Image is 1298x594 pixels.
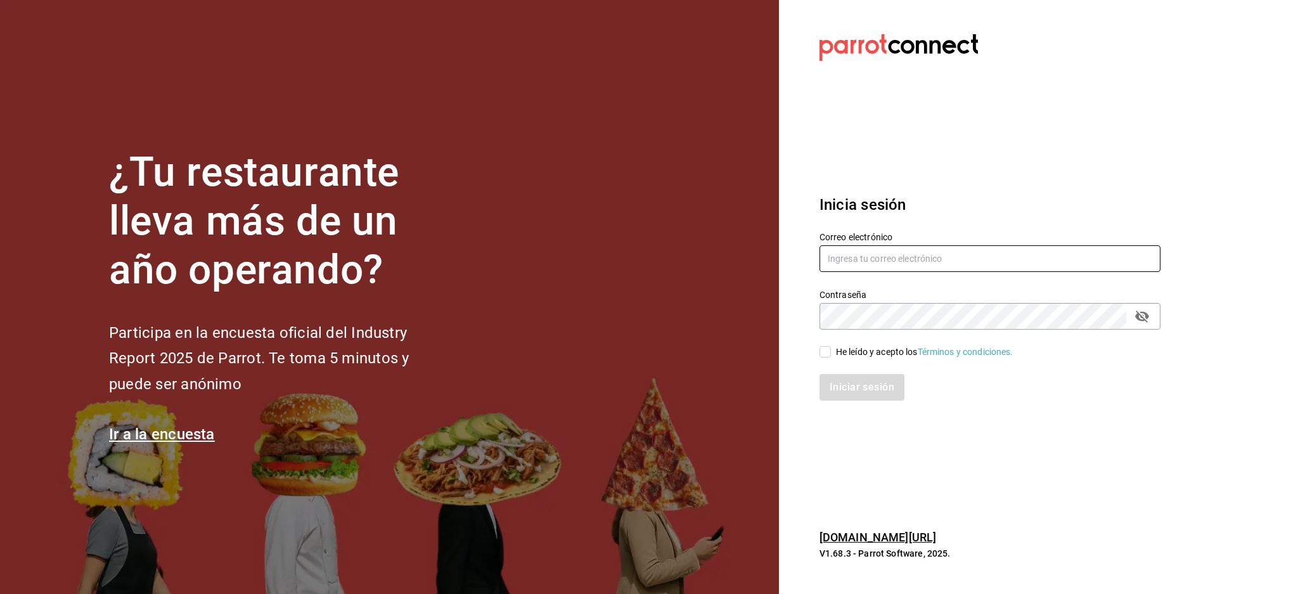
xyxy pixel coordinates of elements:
[109,320,451,397] h2: Participa en la encuesta oficial del Industry Report 2025 de Parrot. Te toma 5 minutos y puede se...
[819,531,936,544] a: [DOMAIN_NAME][URL]
[918,347,1013,357] a: Términos y condiciones.
[836,345,1013,359] div: He leído y acepto los
[109,148,451,294] h1: ¿Tu restaurante lleva más de un año operando?
[109,425,215,443] a: Ir a la encuesta
[819,245,1160,272] input: Ingresa tu correo electrónico
[1131,306,1153,327] button: passwordField
[819,193,1160,216] h3: Inicia sesión
[819,233,1160,242] label: Correo electrónico
[819,290,1160,299] label: Contraseña
[819,547,1160,560] p: V1.68.3 - Parrot Software, 2025.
